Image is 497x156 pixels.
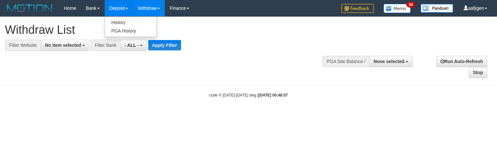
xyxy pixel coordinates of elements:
[5,23,325,36] h1: Withdraw List
[5,3,54,13] img: MOTION_logo.png
[384,4,411,13] img: Button%20Memo.svg
[373,59,404,64] span: None selected
[209,93,288,97] small: code © [DATE]-[DATE] dwg |
[90,40,120,51] div: Filter Bank
[406,2,415,7] span: 34
[105,18,156,27] a: History
[124,43,139,48] span: - ALL -
[322,56,369,67] div: PGA Site Balance /
[369,56,412,67] button: None selected
[258,93,288,97] strong: [DATE] 00:48:07
[41,40,89,51] button: No item selected
[105,27,156,35] a: PGA History
[148,40,181,50] button: Apply Filter
[120,40,147,51] button: - ALL -
[45,43,81,48] span: No item selected
[341,4,374,13] img: Feedback.jpg
[469,67,487,78] a: Stop
[436,56,487,67] a: Run Auto-Refresh
[5,40,41,51] div: Filter Website
[421,4,453,13] img: panduan.png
